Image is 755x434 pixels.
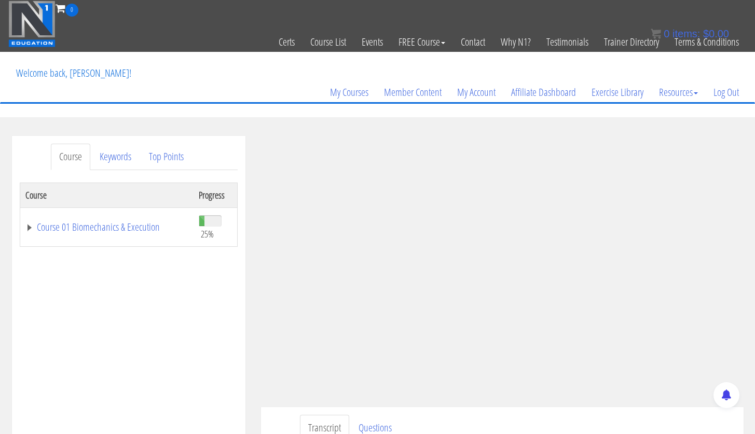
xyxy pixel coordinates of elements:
a: My Courses [322,67,376,117]
a: Affiliate Dashboard [503,67,584,117]
a: My Account [449,67,503,117]
a: Why N1? [493,17,539,67]
a: Resources [651,67,706,117]
bdi: 0.00 [703,28,729,39]
a: Terms & Conditions [667,17,747,67]
a: Course [51,144,90,170]
a: Trainer Directory [596,17,667,67]
a: Events [354,17,391,67]
span: 0 [664,28,669,39]
img: icon11.png [651,29,661,39]
a: Certs [271,17,303,67]
span: items: [672,28,700,39]
a: 0 [56,1,78,15]
img: n1-education [8,1,56,47]
th: Progress [194,183,237,207]
span: 0 [65,4,78,17]
th: Course [20,183,194,207]
span: 25% [201,228,214,240]
p: Welcome back, [PERSON_NAME]! [8,52,139,94]
a: Keywords [91,144,140,170]
a: Course List [303,17,354,67]
a: Log Out [706,67,747,117]
a: Testimonials [539,17,596,67]
a: Exercise Library [584,67,651,117]
a: FREE Course [391,17,453,67]
a: Member Content [376,67,449,117]
a: Course 01 Biomechanics & Execution [25,222,188,232]
span: $ [703,28,709,39]
a: Top Points [141,144,192,170]
a: 0 items: $0.00 [651,28,729,39]
a: Contact [453,17,493,67]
